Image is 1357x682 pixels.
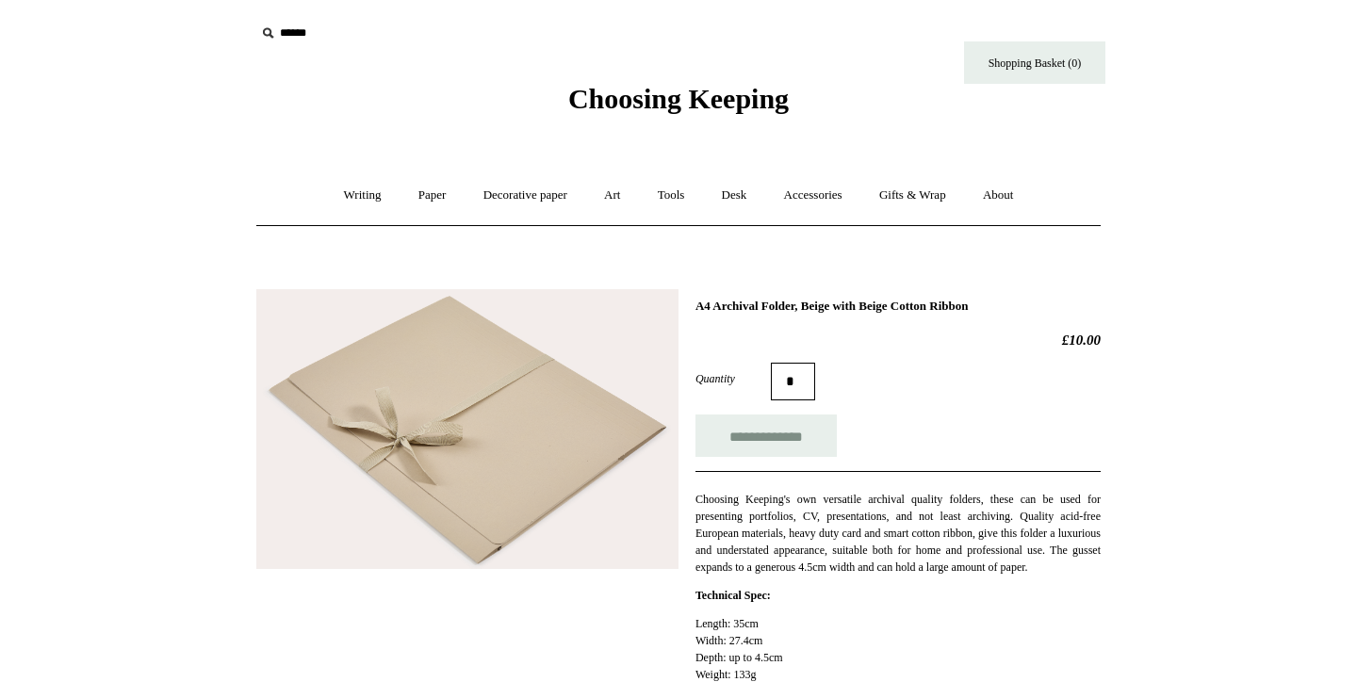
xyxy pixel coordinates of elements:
a: Gifts & Wrap [862,170,963,220]
h2: £10.00 [695,332,1101,349]
p: Choosing Keeping's own versatile archival quality folders, these can be used for presenting portf... [695,491,1101,576]
a: Paper [401,170,464,220]
a: About [966,170,1031,220]
h1: A4 Archival Folder, Beige with Beige Cotton Ribbon [695,299,1101,314]
span: Choosing Keeping [568,83,789,114]
a: Shopping Basket (0) [964,41,1105,84]
a: Tools [641,170,702,220]
a: Art [587,170,637,220]
a: Decorative paper [466,170,584,220]
label: Quantity [695,370,771,387]
strong: Technical Spec: [695,589,771,602]
img: A4 Archival Folder, Beige with Beige Cotton Ribbon [256,289,678,570]
a: Writing [327,170,399,220]
a: Accessories [767,170,859,220]
a: Choosing Keeping [568,98,789,111]
a: Desk [705,170,764,220]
